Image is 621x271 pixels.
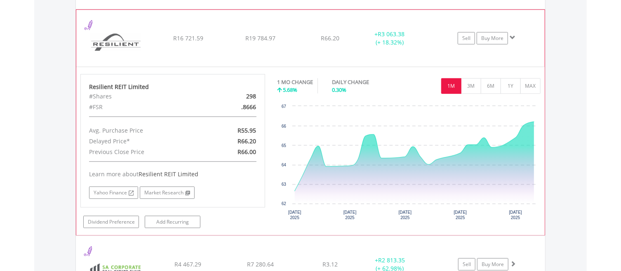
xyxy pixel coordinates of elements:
div: Delayed Price* [83,136,202,147]
span: R2 813.35 [378,256,405,264]
text: [DATE] 2025 [454,210,467,220]
text: 62 [282,201,287,206]
text: 64 [282,163,287,167]
button: 1M [441,78,461,94]
a: Yahoo Finance [89,187,138,199]
a: Sell [458,32,475,44]
div: 1 MO CHANGE [278,78,313,86]
span: R4 467.29 [174,260,201,268]
span: R3.12 [322,260,338,268]
div: Avg. Purchase Price [83,125,202,136]
a: Dividend Preference [83,216,139,228]
text: [DATE] 2025 [399,210,412,220]
span: Resilient REIT Limited [139,170,198,178]
div: Learn more about [89,170,256,178]
button: MAX [520,78,541,94]
text: [DATE] 2025 [288,210,301,220]
a: Buy More [477,258,508,271]
div: #Shares [83,91,202,102]
div: #FSR [83,102,202,112]
text: 65 [282,143,287,148]
a: Sell [458,258,475,271]
span: R55.95 [238,126,256,134]
svg: Interactive chart [278,102,541,226]
span: 5.68% [283,86,298,93]
span: R66.00 [238,148,256,156]
div: Resilient REIT Limited [89,83,256,91]
span: R66.20 [321,34,339,42]
a: Market Research [140,187,195,199]
div: 298 [202,91,262,102]
button: 1Y [501,78,521,94]
div: Chart. Highcharts interactive chart. [278,102,541,225]
div: + (+ 18.32%) [359,30,421,47]
span: R16 721.59 [173,34,203,42]
text: 66 [282,124,287,128]
div: DAILY CHANGE [332,78,398,86]
text: 63 [282,182,287,187]
span: 0.30% [332,86,347,93]
button: 3M [461,78,481,94]
div: Previous Close Price [83,147,202,157]
a: Buy More [477,32,508,44]
text: [DATE] 2025 [509,210,522,220]
div: .8666 [202,102,262,112]
text: [DATE] 2025 [343,210,357,220]
span: R66.20 [238,137,256,145]
span: R3 063.38 [378,30,405,38]
img: EQU.ZA.RES.png [80,20,151,65]
span: R7 280.64 [247,260,274,268]
text: 67 [282,104,287,109]
span: R19 784.97 [245,34,275,42]
button: 6M [481,78,501,94]
a: Add Recurring [145,216,200,228]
